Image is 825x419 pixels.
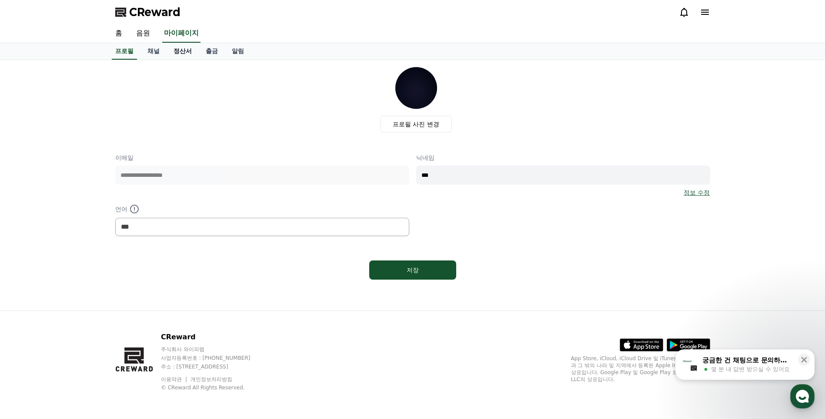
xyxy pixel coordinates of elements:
[161,376,188,382] a: 이용약관
[167,43,199,60] a: 정산서
[161,332,267,342] p: CReward
[27,289,33,296] span: 홈
[387,266,439,274] div: 저장
[3,276,57,298] a: 홈
[57,276,112,298] a: 대화
[416,153,710,162] p: 닉네임
[108,24,129,43] a: 홈
[161,384,267,391] p: © CReward All Rights Reserved.
[161,363,267,370] p: 주소 : [STREET_ADDRESS]
[571,355,710,383] p: App Store, iCloud, iCloud Drive 및 iTunes Store는 미국과 그 밖의 나라 및 지역에서 등록된 Apple Inc.의 서비스 상표입니다. Goo...
[162,24,200,43] a: 마이페이지
[161,355,267,362] p: 사업자등록번호 : [PHONE_NUMBER]
[190,376,232,382] a: 개인정보처리방침
[129,24,157,43] a: 음원
[112,276,167,298] a: 설정
[161,346,267,353] p: 주식회사 와이피랩
[395,67,437,109] img: profile_image
[225,43,251,60] a: 알림
[134,289,145,296] span: 설정
[129,5,180,19] span: CReward
[684,188,710,197] a: 정보 수정
[140,43,167,60] a: 채널
[115,5,180,19] a: CReward
[80,290,90,297] span: 대화
[380,116,452,132] label: 프로필 사진 변경
[115,153,409,162] p: 이메일
[369,260,456,280] button: 저장
[112,43,137,60] a: 프로필
[115,204,409,214] p: 언어
[199,43,225,60] a: 출금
